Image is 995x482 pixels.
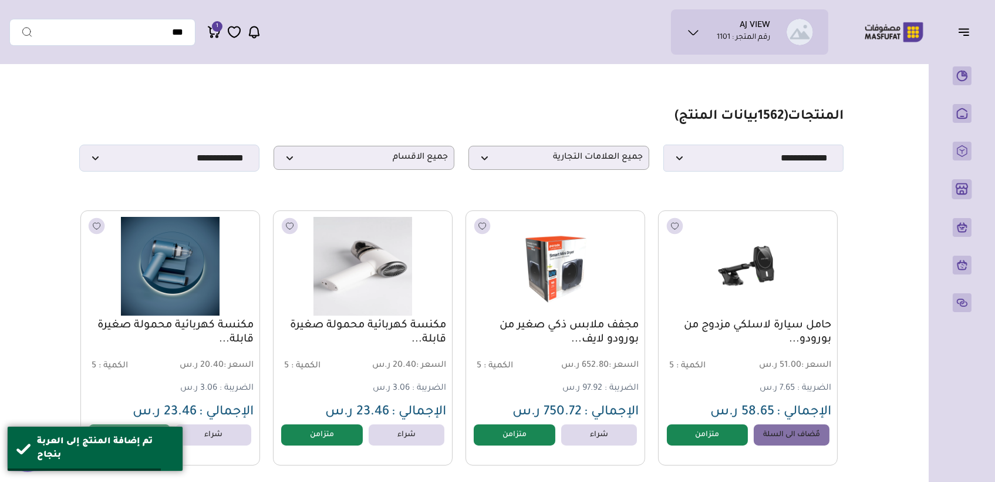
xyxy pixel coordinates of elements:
[392,406,446,420] span: الإجمالي :
[760,384,795,393] span: 7.65 ر.س
[717,32,770,44] p: رقم المتجر : 1101
[676,361,706,371] span: الكمية :
[754,424,829,446] a: مٌضاف الى السلة
[468,146,649,170] p: جميع العلامات التجارية
[87,217,253,316] img: 241.625-241.62520250714202645441609.png
[171,360,254,371] span: 20.40 ر.س
[92,361,96,371] span: 5
[37,436,174,462] div: تم إضافة المنتج إلى العربة بنجاح
[477,361,481,371] span: 5
[512,406,582,420] span: 750.72 ر.س
[584,406,639,420] span: الإجمالي :
[207,25,221,39] a: 1
[665,217,831,316] img: 241.625-241.62520250714202648877549.png
[99,361,128,371] span: الكمية :
[412,384,446,393] span: الضريبة :
[561,424,637,446] a: شراء
[373,384,410,393] span: 3.06 ر.س
[562,384,602,393] span: 97.92 ر.س
[325,406,389,420] span: 23.46 ر.س
[749,360,831,371] span: 51.00 ر.س
[777,406,831,420] span: الإجمالي :
[176,424,251,446] a: شراء
[89,424,170,446] a: متزامن
[787,19,813,45] img: AJ VIEW
[472,319,639,347] a: مجفف ملابس ذكي صغير من بورودو لايف...
[605,384,639,393] span: الضريبة :
[224,361,254,370] span: السعر :
[473,217,638,316] img: 241.625-241.6252025-07-15-68763e54ecda4.png
[180,384,217,393] span: 3.06 ر.س
[87,319,254,347] a: مكنسة كهربائية محمولة صغيرة قابلة...
[609,361,639,370] span: السعر :
[556,360,639,371] span: 652.80 ر.س
[364,360,446,371] span: 20.40 ر.س
[665,319,831,347] a: حامل سيارة لاسلكي مزدوج من بورودو...
[416,361,446,370] span: السعر :
[281,424,363,446] a: متزامن
[216,21,218,32] span: 1
[740,21,770,32] h1: AJ VIEW
[667,424,748,446] a: متزامن
[797,384,831,393] span: الضريبة :
[133,406,197,420] span: 23.46 ر.س
[220,384,254,393] span: الضريبة :
[674,109,844,126] h1: المنتجات
[484,361,513,371] span: الكمية :
[758,110,784,124] span: 1562
[710,406,774,420] span: 58.65 ر.س
[369,424,444,446] a: شراء
[475,152,643,163] span: جميع العلامات التجارية
[674,110,788,124] span: ( بيانات المنتج)
[856,21,932,43] img: Logo
[474,424,555,446] a: متزامن
[801,361,831,370] span: السعر :
[291,361,321,371] span: الكمية :
[284,361,289,371] span: 5
[199,406,254,420] span: الإجمالي :
[669,361,674,371] span: 5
